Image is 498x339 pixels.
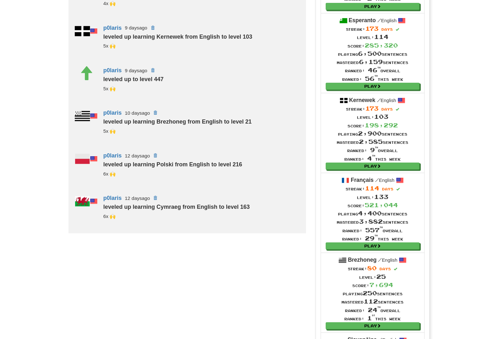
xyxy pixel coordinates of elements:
[342,297,404,305] div: Mastered sentences
[368,67,380,74] span: 46
[337,74,408,83] div: Ranked: this week
[365,122,398,129] span: 198,292
[103,118,252,125] strong: leveled up learning Brezhoneg from English to level 21
[365,235,378,242] span: 29
[365,75,378,82] span: 56
[342,281,404,289] div: Score:
[326,322,419,329] a: Play
[365,185,379,192] span: 114
[103,204,250,210] strong: leveled up learning Cymraeg from English to level 163
[342,272,404,281] div: Level:
[103,24,122,31] a: p0laris
[337,209,408,217] div: Playing sentences
[374,113,388,120] span: 103
[374,75,378,77] sup: th
[103,34,252,40] strong: leveled up learning Kernewek from English to level 103
[396,28,399,31] span: Streak includes today.
[367,265,377,272] span: 80
[337,33,408,41] div: Level:
[337,104,408,112] div: Streak:
[337,146,408,154] div: Ranked: overall
[364,298,378,305] span: 112
[358,50,382,57] span: 6,500
[337,138,408,146] div: Mastered sentences
[372,155,375,157] sup: th
[103,86,116,91] small: morbrorper<br />kupo03<br />19cupsofcoffee<br />segfault<br />superwinston
[326,163,419,169] a: Play
[103,161,242,168] strong: leveled up learning Polski from English to level 216
[374,193,388,200] span: 133
[103,171,116,176] small: morbrorper<br />_cmns<br />19cupsofcoffee<br />segfault<br />kupo03<br />superwinston
[125,68,147,73] small: 9 days ago
[337,217,408,226] div: Mastered sentences
[376,273,386,280] span: 25
[337,154,408,163] div: Ranked: this week
[378,257,382,263] span: /
[370,146,378,153] span: 9
[125,110,150,116] small: 10 days ago
[359,218,383,225] span: 3,882
[377,67,380,69] sup: th
[103,110,122,116] a: p0laris
[369,281,393,288] span: 7,694
[103,152,122,159] a: p0laris
[396,188,400,191] span: Streak includes today.
[378,258,397,263] small: English
[365,227,383,233] span: 557
[348,17,376,23] strong: Esperanto
[337,193,408,201] div: Level:
[348,257,376,263] strong: Brezhoneg
[377,306,380,308] sup: th
[394,267,397,271] span: Streak includes today.
[367,315,375,322] span: 1
[359,58,383,65] span: 6,159
[367,155,375,162] span: 4
[103,43,116,48] small: morbrorper<br />segfault<br />superwinston<br />kupo03<br />19cupsofcoffee
[103,214,116,219] small: morbrorper<br />_cmns<br />segfault<br />superwinston<br />19cupsofcoffee<br />kupo03
[396,108,399,111] span: Streak includes today.
[342,314,404,322] div: Ranked: this week
[381,107,393,111] span: days
[125,153,150,158] small: 12 days ago
[375,177,379,183] span: /
[359,138,383,145] span: 2,585
[103,1,116,6] small: segfault<br />superwinston<br />kupo03<br />19cupsofcoffee
[337,66,408,74] div: Ranked: overall
[377,97,380,103] span: /
[337,234,408,242] div: Ranked: this week
[358,210,382,217] span: 4,400
[103,67,122,74] a: p0laris
[380,226,383,228] sup: th
[377,98,396,103] small: English
[351,177,373,183] strong: Français
[337,112,408,121] div: Level:
[365,42,398,49] span: 285,320
[381,27,393,31] span: days
[374,33,388,40] span: 114
[337,201,408,209] div: Score:
[363,290,377,297] span: 250
[375,178,394,183] small: English
[365,25,379,32] span: 173
[337,58,408,66] div: Mastered sentences
[377,17,381,23] span: /
[365,105,379,112] span: 173
[125,25,147,30] small: 9 days ago
[380,267,391,271] span: days
[125,195,150,201] small: 12 days ago
[337,129,408,138] div: Playing sentences
[337,226,408,234] div: Ranked: overall
[103,195,122,201] a: p0laris
[358,130,382,137] span: 2,900
[103,76,163,82] strong: leveled up to level 447
[103,128,116,134] small: segfault<br />_cmns<br />superwinston<br />kupo03<br />19cupsofcoffee
[342,289,404,297] div: Playing sentences
[326,242,419,249] a: Play
[337,184,408,192] div: Streak:
[326,3,419,10] a: Play
[337,49,408,58] div: Playing sentences
[337,41,408,49] div: Score:
[337,24,408,33] div: Streak:
[374,234,378,237] sup: th
[368,306,380,313] span: 24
